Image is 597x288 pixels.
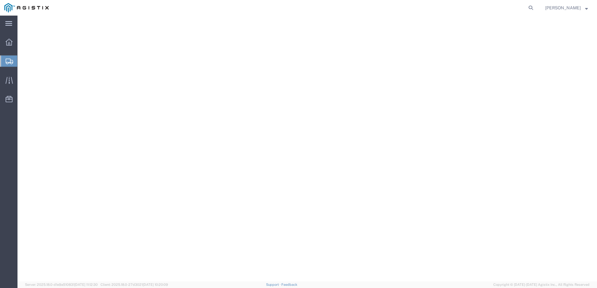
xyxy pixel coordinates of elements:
span: Client: 2025.18.0-27d3021 [101,283,168,286]
span: [DATE] 10:20:09 [143,283,168,286]
button: [PERSON_NAME] [545,4,588,12]
img: logo [4,3,49,12]
span: [DATE] 11:12:30 [74,283,98,286]
span: Nick Ottino [545,4,581,11]
span: Server: 2025.18.0-d1e9a510831 [25,283,98,286]
a: Support [266,283,282,286]
a: Feedback [281,283,297,286]
span: Copyright © [DATE]-[DATE] Agistix Inc., All Rights Reserved [493,282,590,287]
iframe: FS Legacy Container [17,16,597,281]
